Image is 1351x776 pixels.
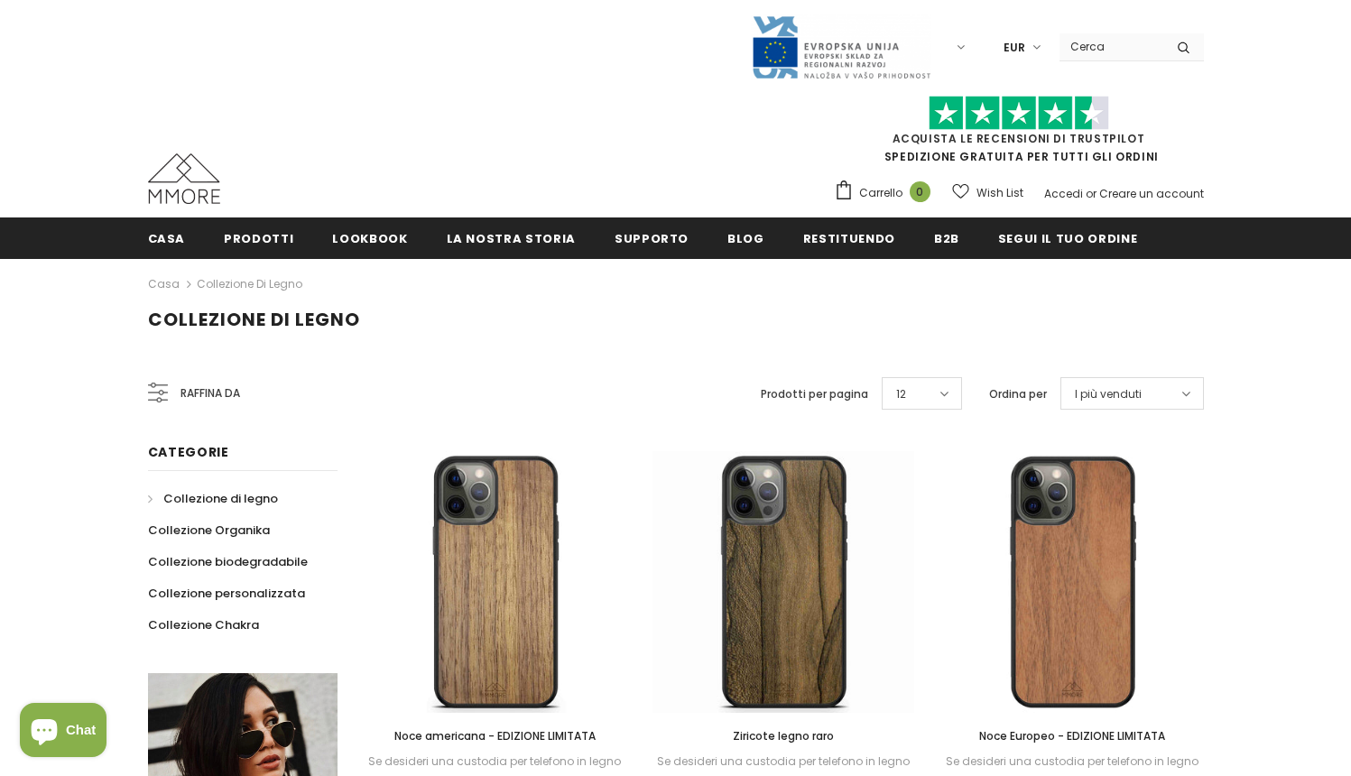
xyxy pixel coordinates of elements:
span: 0 [910,181,930,202]
span: La nostra storia [447,230,576,247]
span: Prodotti [224,230,293,247]
span: Collezione Chakra [148,616,259,633]
span: Restituendo [803,230,895,247]
input: Search Site [1060,33,1163,60]
span: supporto [615,230,689,247]
span: Blog [727,230,764,247]
span: Collezione biodegradabile [148,553,308,570]
span: B2B [934,230,959,247]
a: Prodotti [224,217,293,258]
span: 12 [896,385,906,403]
img: Fidati di Pilot Stars [929,96,1109,131]
span: Collezione di legno [148,307,360,332]
a: Collezione biodegradabile [148,546,308,577]
span: Raffina da [180,383,240,403]
a: Segui il tuo ordine [998,217,1137,258]
span: Segui il tuo ordine [998,230,1137,247]
span: Carrello [859,184,902,202]
span: Categorie [148,443,229,461]
label: Ordina per [989,385,1047,403]
span: Wish List [976,184,1023,202]
a: Casa [148,217,186,258]
span: Noce Europeo - EDIZIONE LIMITATA [979,728,1165,744]
span: or [1086,186,1097,201]
span: Collezione di legno [163,490,278,507]
a: Carrello 0 [834,180,939,207]
img: Casi MMORE [148,153,220,204]
a: Wish List [952,177,1023,208]
a: Accedi [1044,186,1083,201]
a: Acquista le recensioni di TrustPilot [893,131,1145,146]
span: SPEDIZIONE GRATUITA PER TUTTI GLI ORDINI [834,104,1204,164]
span: Casa [148,230,186,247]
span: Collezione personalizzata [148,585,305,602]
span: Collezione Organika [148,522,270,539]
inbox-online-store-chat: Shopify online store chat [14,703,112,762]
a: Collezione personalizzata [148,577,305,609]
span: EUR [1004,39,1025,57]
a: Collezione Organika [148,514,270,546]
a: Ziricote legno raro [652,726,914,746]
a: B2B [934,217,959,258]
label: Prodotti per pagina [761,385,868,403]
a: La nostra storia [447,217,576,258]
a: Lookbook [332,217,407,258]
a: Collezione di legno [197,276,302,291]
a: Blog [727,217,764,258]
span: Noce americana - EDIZIONE LIMITATA [394,728,596,744]
a: Restituendo [803,217,895,258]
a: supporto [615,217,689,258]
a: Collezione Chakra [148,609,259,641]
a: Noce Europeo - EDIZIONE LIMITATA [941,726,1203,746]
a: Collezione di legno [148,483,278,514]
span: Ziricote legno raro [733,728,834,744]
span: Lookbook [332,230,407,247]
a: Creare un account [1099,186,1204,201]
span: I più venduti [1075,385,1142,403]
img: Javni Razpis [751,14,931,80]
a: Noce americana - EDIZIONE LIMITATA [365,726,626,746]
a: Casa [148,273,180,295]
a: Javni Razpis [751,39,931,54]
